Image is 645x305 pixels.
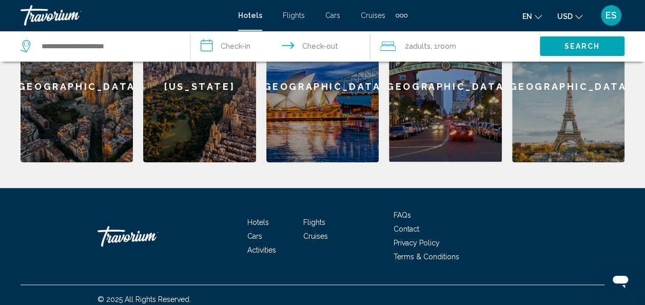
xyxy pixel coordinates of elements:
[540,36,624,55] button: Search
[394,211,411,219] a: FAQs
[97,295,191,303] span: © 2025 All Rights Reserved.
[190,31,370,62] button: Check in and out dates
[370,31,540,62] button: Travelers: 2 adults, 0 children
[21,5,228,26] a: Travorium
[394,239,440,247] a: Privacy Policy
[325,11,340,20] a: Cars
[431,39,456,53] span: , 1
[283,11,305,20] a: Flights
[605,10,617,21] span: ES
[238,11,262,20] a: Hotels
[598,5,624,26] button: User Menu
[438,42,456,50] span: Room
[97,221,200,252] a: Travorium
[522,12,532,21] span: en
[143,11,256,162] a: [US_STATE]
[409,42,431,50] span: Adults
[21,11,133,162] a: [GEOGRAPHIC_DATA]
[394,253,459,261] a: Terms & Conditions
[557,9,582,24] button: Change currency
[405,39,431,53] span: 2
[389,11,501,162] a: [GEOGRAPHIC_DATA]
[361,11,385,20] a: Cruises
[564,43,600,51] span: Search
[522,9,542,24] button: Change language
[247,232,262,240] a: Cars
[557,12,573,21] span: USD
[247,218,269,226] a: Hotels
[512,11,624,162] a: [GEOGRAPHIC_DATA]
[266,11,379,162] a: [GEOGRAPHIC_DATA]
[394,225,419,233] a: Contact
[247,246,276,254] a: Activities
[396,7,407,24] button: Extra navigation items
[303,232,328,240] a: Cruises
[604,264,637,297] iframe: Button to launch messaging window
[303,218,325,226] a: Flights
